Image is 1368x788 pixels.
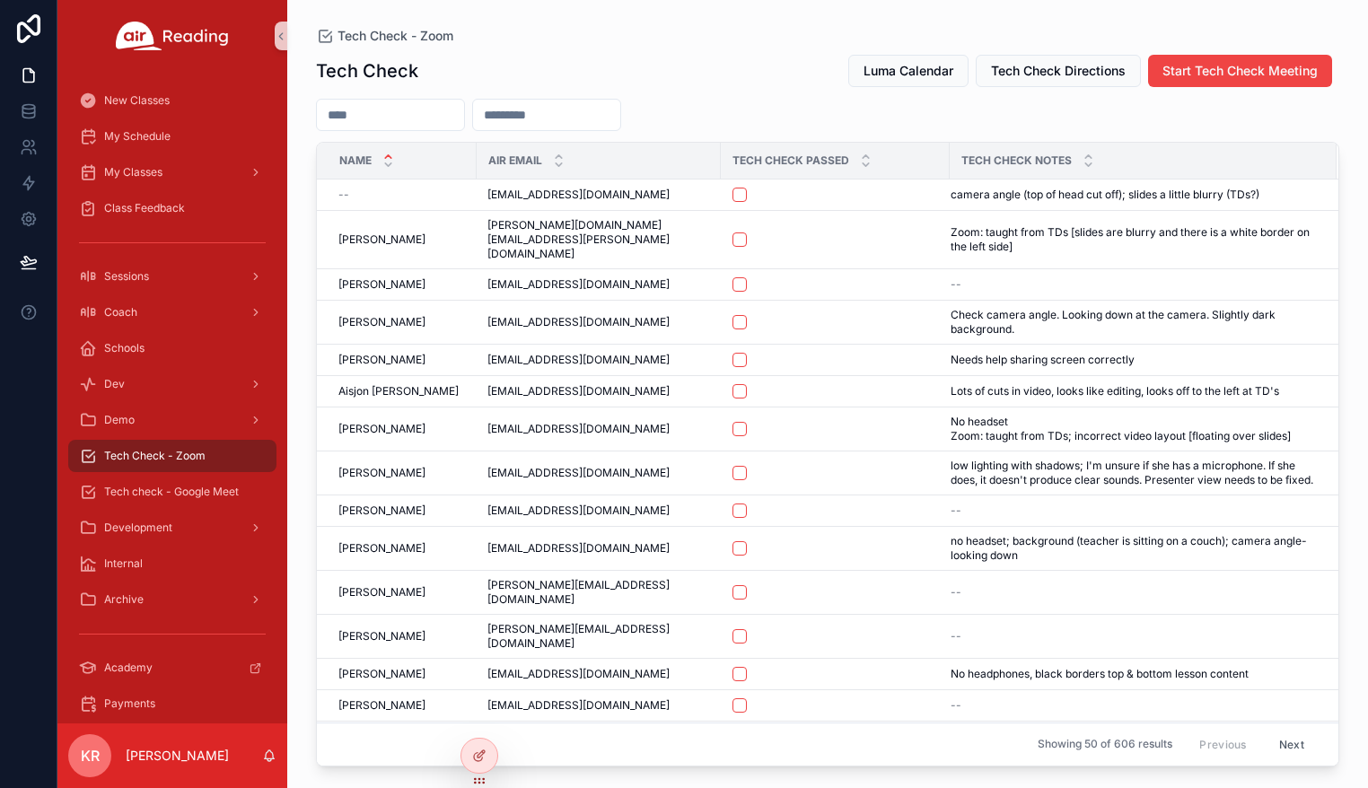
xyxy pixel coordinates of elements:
[487,622,710,651] a: [PERSON_NAME][EMAIL_ADDRESS][DOMAIN_NAME]
[487,422,670,436] span: [EMAIL_ADDRESS][DOMAIN_NAME]
[951,459,1315,487] a: low lighting with shadows; I'm unsure if she has a microphone. If she does, it doesn't produce cl...
[487,422,710,436] a: [EMAIL_ADDRESS][DOMAIN_NAME]
[104,661,153,675] span: Academy
[116,22,229,50] img: App logo
[68,84,276,117] a: New Classes
[951,353,1315,367] a: Needs help sharing screen correctly
[338,629,425,644] span: [PERSON_NAME]
[104,269,149,284] span: Sessions
[338,698,425,713] span: [PERSON_NAME]
[991,62,1126,80] span: Tech Check Directions
[951,308,1315,337] a: Check camera angle. Looking down at the camera. Slightly dark background.
[338,277,466,292] a: [PERSON_NAME]
[487,315,710,329] a: [EMAIL_ADDRESS][DOMAIN_NAME]
[951,698,1315,713] a: --
[951,277,1315,292] a: --
[338,466,425,480] span: [PERSON_NAME]
[487,667,670,681] span: [EMAIL_ADDRESS][DOMAIN_NAME]
[1162,62,1318,80] span: Start Tech Check Meeting
[487,541,670,556] span: [EMAIL_ADDRESS][DOMAIN_NAME]
[487,353,670,367] span: [EMAIL_ADDRESS][DOMAIN_NAME]
[338,466,466,480] a: [PERSON_NAME]
[732,153,849,168] span: Tech Check Passed
[316,27,453,45] a: Tech Check - Zoom
[338,315,466,329] a: [PERSON_NAME]
[951,698,961,713] span: --
[487,667,710,681] a: [EMAIL_ADDRESS][DOMAIN_NAME]
[104,305,137,320] span: Coach
[57,72,287,723] div: scrollable content
[487,503,710,518] a: [EMAIL_ADDRESS][DOMAIN_NAME]
[338,422,425,436] span: [PERSON_NAME]
[338,541,466,556] a: [PERSON_NAME]
[487,315,670,329] span: [EMAIL_ADDRESS][DOMAIN_NAME]
[338,188,349,202] span: --
[338,667,425,681] span: [PERSON_NAME]
[68,404,276,436] a: Demo
[951,629,961,644] span: --
[951,225,1315,254] a: Zoom: taught from TDs [slides are blurry and there is a white border on the left side]
[338,585,466,600] a: [PERSON_NAME]
[338,422,466,436] a: [PERSON_NAME]
[104,341,145,355] span: Schools
[338,277,425,292] span: [PERSON_NAME]
[104,129,171,144] span: My Schedule
[338,232,466,247] a: [PERSON_NAME]
[487,188,710,202] a: [EMAIL_ADDRESS][DOMAIN_NAME]
[487,218,710,261] a: [PERSON_NAME][DOMAIN_NAME][EMAIL_ADDRESS][PERSON_NAME][DOMAIN_NAME]
[338,503,425,518] span: [PERSON_NAME]
[104,556,143,571] span: Internal
[338,541,425,556] span: [PERSON_NAME]
[487,277,710,292] a: [EMAIL_ADDRESS][DOMAIN_NAME]
[487,384,670,398] span: [EMAIL_ADDRESS][DOMAIN_NAME]
[81,745,100,766] span: KR
[104,521,172,535] span: Development
[1267,731,1317,758] button: Next
[951,667,1315,681] a: No headphones, black borders top & bottom lesson content
[104,201,185,215] span: Class Feedback
[126,747,229,765] p: [PERSON_NAME]
[487,578,710,607] a: [PERSON_NAME][EMAIL_ADDRESS][DOMAIN_NAME]
[951,503,961,518] span: --
[68,547,276,580] a: Internal
[951,415,1315,443] a: No headset Zoom: taught from TDs; incorrect video layout [floating over slides]
[951,277,961,292] span: --
[951,503,1315,518] a: --
[338,232,425,247] span: [PERSON_NAME]
[951,585,1315,600] a: --
[338,667,466,681] a: [PERSON_NAME]
[487,277,670,292] span: [EMAIL_ADDRESS][DOMAIN_NAME]
[68,652,276,684] a: Academy
[488,153,542,168] span: Air Email
[338,353,466,367] a: [PERSON_NAME]
[68,512,276,544] a: Development
[951,629,1315,644] a: --
[338,384,466,398] a: Aisjon [PERSON_NAME]
[104,485,239,499] span: Tech check - Google Meet
[68,260,276,293] a: Sessions
[487,698,670,713] span: [EMAIL_ADDRESS][DOMAIN_NAME]
[951,667,1249,681] span: No headphones, black borders top & bottom lesson content
[316,58,418,83] h1: Tech Check
[338,315,425,329] span: [PERSON_NAME]
[487,384,710,398] a: [EMAIL_ADDRESS][DOMAIN_NAME]
[338,503,466,518] a: [PERSON_NAME]
[338,353,425,367] span: [PERSON_NAME]
[951,188,1259,202] span: camera angle (top of head cut off); slides a little blurry (TDs?)
[68,476,276,508] a: Tech check - Google Meet
[338,27,453,45] span: Tech Check - Zoom
[951,534,1315,563] a: no headset; background (teacher is sitting on a couch); camera angle- looking down
[487,466,710,480] a: [EMAIL_ADDRESS][DOMAIN_NAME]
[487,353,710,367] a: [EMAIL_ADDRESS][DOMAIN_NAME]
[104,413,135,427] span: Demo
[1038,738,1172,752] span: Showing 50 of 606 results
[104,696,155,711] span: Payments
[951,188,1315,202] a: camera angle (top of head cut off); slides a little blurry (TDs?)
[1148,55,1332,87] button: Start Tech Check Meeting
[104,93,170,108] span: New Classes
[104,377,125,391] span: Dev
